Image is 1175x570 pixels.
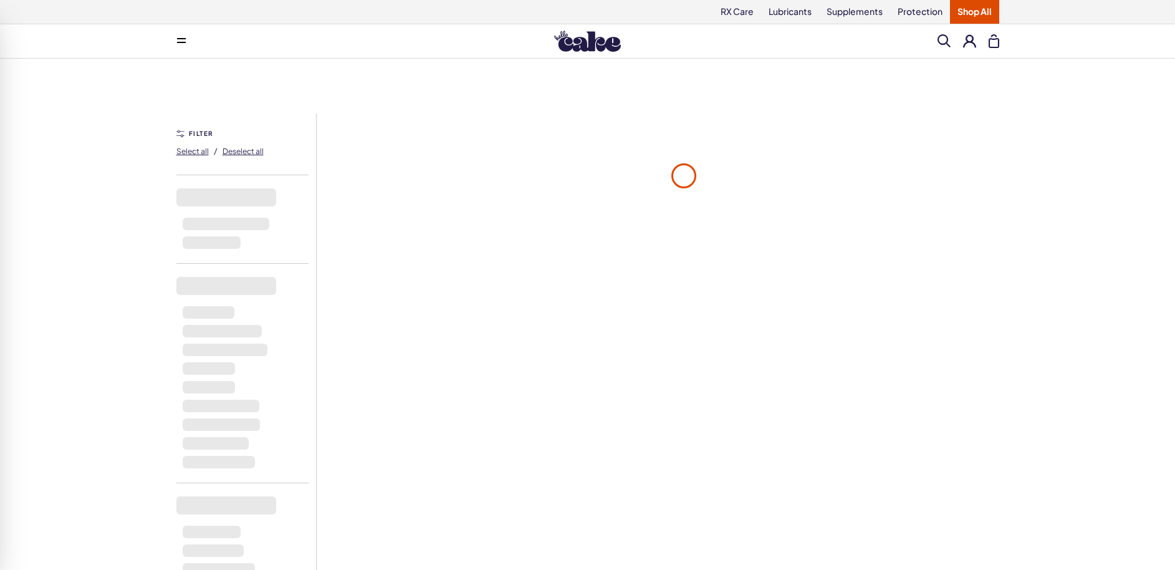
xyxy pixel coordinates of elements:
span: Deselect all [223,147,264,156]
button: Select all [176,141,209,161]
button: Deselect all [223,141,264,161]
span: Select all [176,147,209,156]
img: Hello Cake [554,31,621,52]
span: / [214,145,218,157]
